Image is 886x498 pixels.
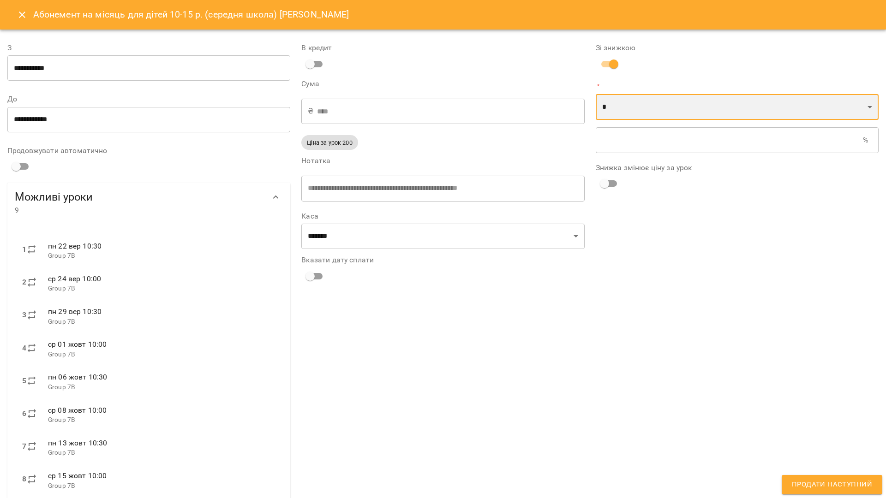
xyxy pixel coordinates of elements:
button: Show more [265,186,287,208]
span: 9 [15,205,265,216]
p: Group 7B [48,415,275,425]
label: 8 [22,474,26,485]
label: 5 [22,375,26,386]
label: З [7,44,290,52]
p: ₴ [308,106,313,117]
span: ср 24 вер 10:00 [48,274,101,283]
label: Вказати дату сплати [301,256,584,264]
span: пн 06 жовт 10:30 [48,373,107,381]
label: Зі знижкою [596,44,879,52]
label: До [7,95,290,103]
label: 3 [22,309,26,320]
p: Group 7B [48,251,275,261]
label: В кредит [301,44,584,52]
label: Сума [301,80,584,88]
p: % [863,135,868,146]
p: Group 7B [48,350,275,359]
p: Group 7B [48,448,275,457]
label: Каса [301,213,584,220]
span: Ціна за урок 200 [301,138,358,147]
p: Group 7B [48,481,275,491]
label: Продовжувати автоматично [7,147,290,154]
button: Close [11,4,33,26]
label: Знижка змінює ціну за урок [596,164,879,172]
span: Продати наступний [792,479,872,491]
label: 2 [22,277,26,288]
button: Продати наступний [782,475,882,494]
label: 1 [22,244,26,255]
span: пн 13 жовт 10:30 [48,439,107,447]
label: 4 [22,343,26,354]
h6: Абонемент на місяць для дітей 10-15 р. (середня школа) [PERSON_NAME] [33,7,349,22]
span: ср 08 жовт 10:00 [48,406,107,415]
span: Можливі уроки [15,190,265,204]
label: 6 [22,408,26,419]
span: пн 29 вер 10:30 [48,307,102,316]
p: Group 7B [48,317,275,326]
p: Group 7B [48,383,275,392]
p: Group 7B [48,284,275,293]
span: пн 22 вер 10:30 [48,242,102,250]
span: ср 01 жовт 10:00 [48,340,107,349]
label: Нотатка [301,157,584,165]
span: ср 15 жовт 10:00 [48,471,107,480]
label: 7 [22,441,26,452]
